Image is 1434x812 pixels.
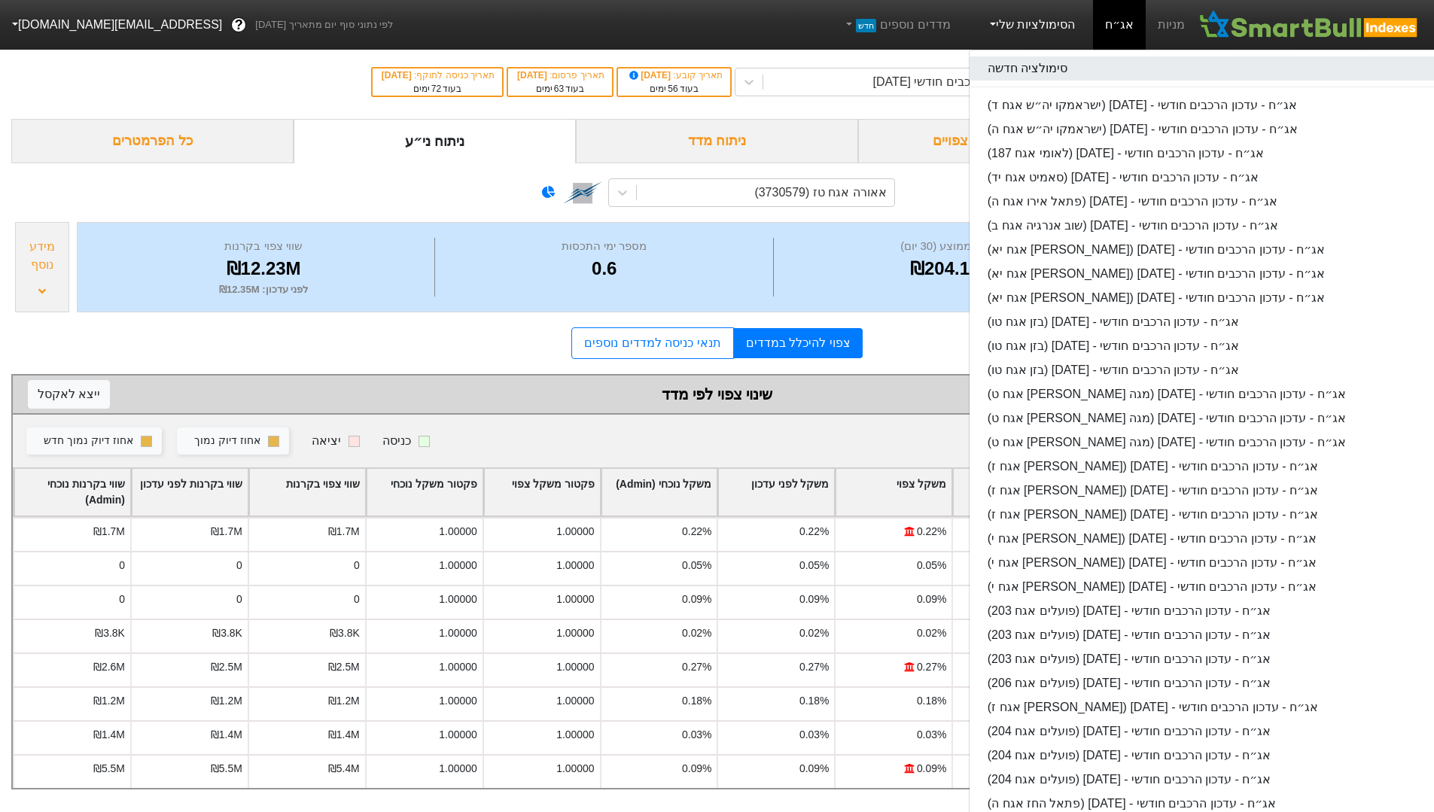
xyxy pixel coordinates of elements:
[380,82,495,96] div: בעוד ימים
[682,727,711,743] div: 0.03%
[211,693,242,709] div: ₪1.2M
[439,659,476,675] div: 1.00000
[28,383,1406,406] div: שינוי צפוי לפי מדד
[28,380,110,409] button: ייצא לאקסל
[836,469,951,515] div: Toggle SortBy
[14,469,130,515] div: Toggle SortBy
[734,328,863,358] a: צפוי להיכלל במדדים
[917,727,946,743] div: 0.03%
[556,761,594,777] div: 1.00000
[754,184,886,202] div: אאורה אגח טז (3730579)
[328,727,360,743] div: ₪1.4M
[682,524,711,540] div: 0.22%
[799,625,829,641] div: 0.02%
[554,84,564,94] span: 63
[1197,10,1422,40] img: SmartBull
[26,427,162,455] button: אחוז דיוק נמוך חדש
[556,659,594,675] div: 1.00000
[354,558,360,573] div: 0
[917,761,946,777] div: 0.09%
[93,761,125,777] div: ₪5.5M
[367,469,483,515] div: Toggle SortBy
[382,70,414,81] span: [DATE]
[873,73,985,91] div: הרכבים חודשי [DATE]
[682,761,711,777] div: 0.09%
[212,625,242,641] div: ₪3.8K
[96,255,431,282] div: ₪12.23M
[294,119,576,163] div: ניתוח ני״ע
[799,761,829,777] div: 0.09%
[330,625,360,641] div: ₪3.8K
[718,469,834,515] div: Toggle SortBy
[917,592,946,607] div: 0.09%
[799,727,829,743] div: 0.03%
[96,282,431,297] div: לפני עדכון : ₪12.35M
[211,761,242,777] div: ₪5.5M
[328,693,360,709] div: ₪1.2M
[682,659,711,675] div: 0.27%
[380,68,495,82] div: תאריך כניסה לתוקף :
[556,524,594,540] div: 1.00000
[556,592,594,607] div: 1.00000
[981,10,1082,40] a: הסימולציות שלי
[119,592,125,607] div: 0
[93,524,125,540] div: ₪1.7M
[799,659,829,675] div: 0.27%
[682,558,711,573] div: 0.05%
[11,119,294,163] div: כל הפרמטרים
[439,592,476,607] div: 1.00000
[858,119,1140,163] div: ביקושים והיצעים צפויים
[211,659,242,675] div: ₪2.5M
[439,524,476,540] div: 1.00000
[439,727,476,743] div: 1.00000
[93,659,125,675] div: ₪2.6M
[917,693,946,709] div: 0.18%
[211,524,242,540] div: ₪1.7M
[96,238,431,255] div: שווי צפוי בקרנות
[556,558,594,573] div: 1.00000
[93,693,125,709] div: ₪1.2M
[917,558,946,573] div: 0.05%
[439,761,476,777] div: 1.00000
[556,727,594,743] div: 1.00000
[601,469,717,515] div: Toggle SortBy
[132,469,248,515] div: Toggle SortBy
[249,469,365,515] div: Toggle SortBy
[668,84,677,94] span: 56
[354,592,360,607] div: 0
[682,592,711,607] div: 0.09%
[626,68,723,82] div: תאריך קובע :
[439,558,476,573] div: 1.00000
[255,17,393,32] span: לפי נתוני סוף יום מתאריך [DATE]
[517,70,550,81] span: [DATE]
[382,432,411,450] div: כניסה
[799,693,829,709] div: 0.18%
[778,255,1125,282] div: ₪204.15K
[556,625,594,641] div: 1.00000
[571,327,733,359] a: תנאי כניסה למדדים נוספים
[328,524,360,540] div: ₪1.7M
[799,558,829,573] div: 0.05%
[20,238,65,274] div: מידע נוסף
[235,15,243,35] span: ?
[799,524,829,540] div: 0.22%
[917,524,946,540] div: 0.22%
[563,173,602,212] img: tase link
[799,592,829,607] div: 0.09%
[556,693,594,709] div: 1.00000
[44,433,133,449] div: אחוז דיוק נמוך חדש
[516,82,604,96] div: בעוד ימים
[328,659,360,675] div: ₪2.5M
[93,727,125,743] div: ₪1.4M
[312,432,341,450] div: יציאה
[236,592,242,607] div: 0
[194,433,260,449] div: אחוז דיוק נמוך
[682,625,711,641] div: 0.02%
[439,255,769,282] div: 0.6
[211,727,242,743] div: ₪1.4M
[917,625,946,641] div: 0.02%
[837,10,957,40] a: מדדים נוספיםחדש
[439,693,476,709] div: 1.00000
[627,70,674,81] span: [DATE]
[328,761,360,777] div: ₪5.4M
